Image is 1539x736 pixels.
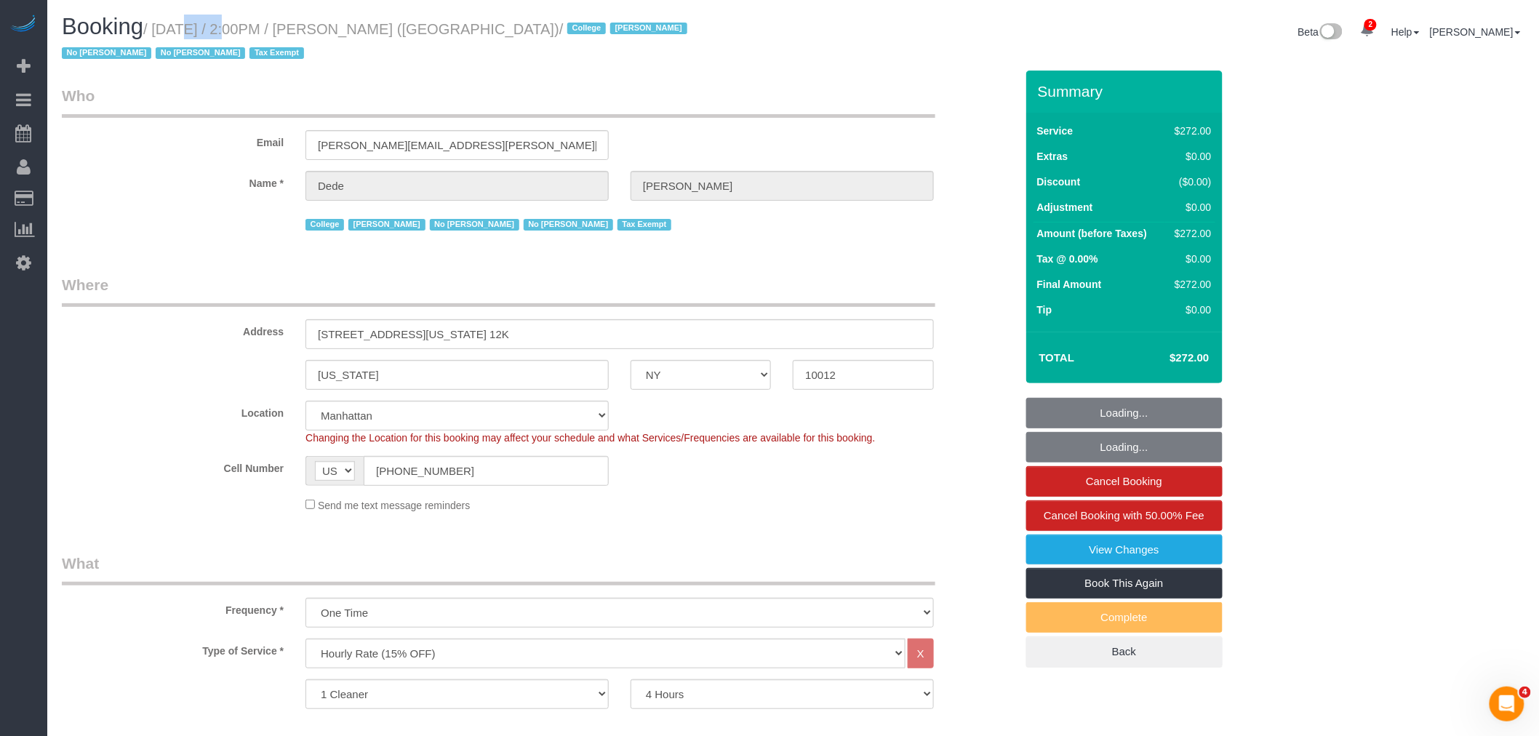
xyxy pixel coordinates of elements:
[305,360,609,390] input: City
[1026,466,1223,497] a: Cancel Booking
[1519,687,1531,698] span: 4
[1126,352,1209,364] h4: $272.00
[62,47,151,59] span: No [PERSON_NAME]
[1037,303,1052,317] label: Tip
[249,47,303,59] span: Tax Exempt
[318,500,470,511] span: Send me text message reminders
[62,274,935,307] legend: Where
[1026,535,1223,565] a: View Changes
[305,219,344,231] span: College
[305,130,609,160] input: Email
[1037,200,1093,215] label: Adjustment
[305,171,609,201] input: First Name
[1037,175,1081,189] label: Discount
[51,598,295,617] label: Frequency *
[364,456,609,486] input: Cell Number
[51,319,295,339] label: Address
[1037,277,1102,292] label: Final Amount
[1039,351,1075,364] strong: Total
[567,23,606,34] span: College
[1038,83,1215,100] h3: Summary
[524,219,613,231] span: No [PERSON_NAME]
[631,171,934,201] input: Last Name
[1037,252,1098,266] label: Tax @ 0.00%
[1391,26,1420,38] a: Help
[430,219,519,231] span: No [PERSON_NAME]
[62,85,935,118] legend: Who
[1169,277,1211,292] div: $272.00
[51,639,295,658] label: Type of Service *
[1169,252,1211,266] div: $0.00
[1364,19,1377,31] span: 2
[9,15,38,35] img: Automaid Logo
[617,219,671,231] span: Tax Exempt
[1319,23,1343,42] img: New interface
[1169,303,1211,317] div: $0.00
[1430,26,1521,38] a: [PERSON_NAME]
[1037,124,1074,138] label: Service
[62,14,143,39] span: Booking
[62,21,692,62] small: / [DATE] / 2:00PM / [PERSON_NAME] ([GEOGRAPHIC_DATA])
[793,360,933,390] input: Zip Code
[1298,26,1343,38] a: Beta
[610,23,687,34] span: [PERSON_NAME]
[1169,124,1211,138] div: $272.00
[1169,149,1211,164] div: $0.00
[51,401,295,420] label: Location
[305,432,875,444] span: Changing the Location for this booking may affect your schedule and what Services/Frequencies are...
[1169,175,1211,189] div: ($0.00)
[1353,15,1381,47] a: 2
[51,456,295,476] label: Cell Number
[1037,226,1147,241] label: Amount (before Taxes)
[1037,149,1068,164] label: Extras
[1169,226,1211,241] div: $272.00
[1490,687,1524,721] iframe: Intercom live chat
[348,219,425,231] span: [PERSON_NAME]
[1026,500,1223,531] a: Cancel Booking with 50.00% Fee
[51,130,295,150] label: Email
[1026,568,1223,599] a: Book This Again
[1044,509,1204,521] span: Cancel Booking with 50.00% Fee
[156,47,245,59] span: No [PERSON_NAME]
[1026,636,1223,667] a: Back
[62,553,935,585] legend: What
[1169,200,1211,215] div: $0.00
[51,171,295,191] label: Name *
